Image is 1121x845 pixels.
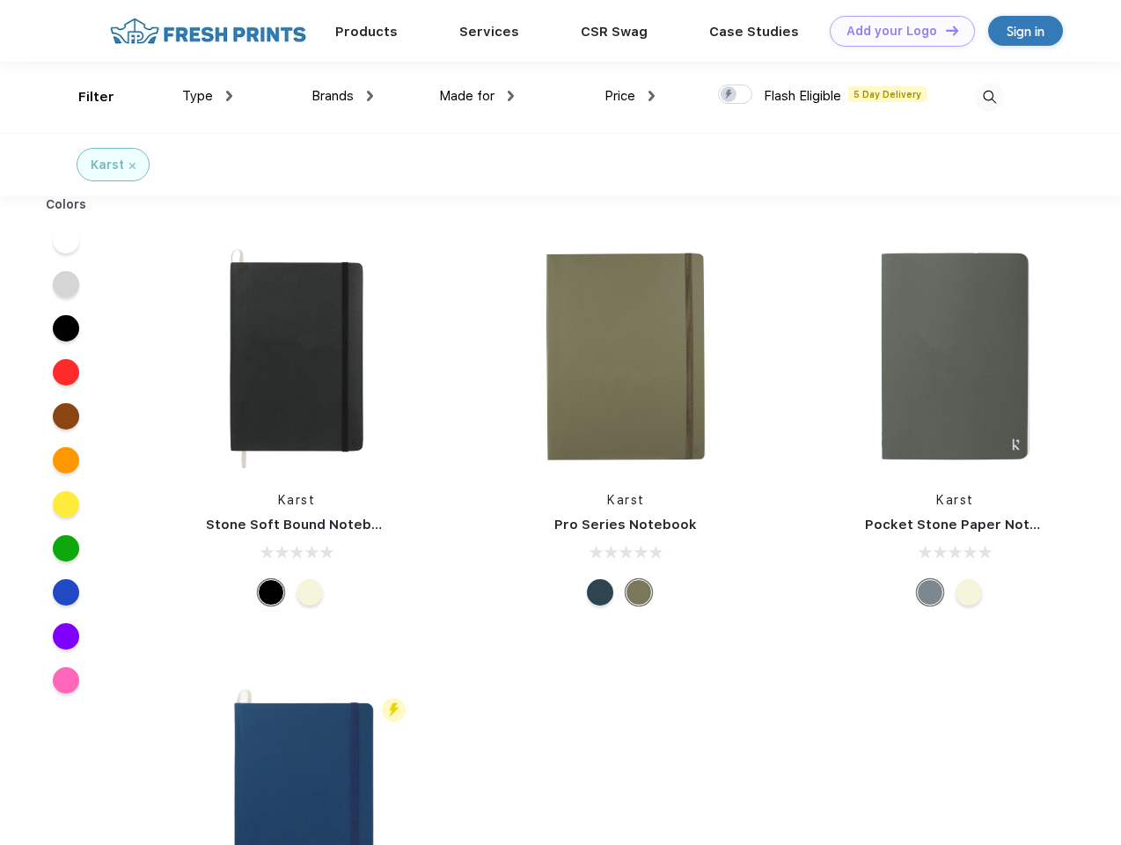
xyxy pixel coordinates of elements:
a: CSR Swag [581,24,648,40]
img: DT [946,26,958,35]
img: flash_active_toggle.svg [382,698,406,722]
a: Karst [607,493,645,507]
span: Flash Eligible [764,88,841,104]
span: Price [604,88,635,104]
a: Stone Soft Bound Notebook [206,517,397,533]
span: Made for [439,88,495,104]
img: dropdown.png [508,91,514,101]
div: Colors [33,195,100,214]
img: desktop_search.svg [975,83,1004,112]
div: Add your Logo [846,24,937,39]
img: func=resize&h=266 [180,239,414,474]
a: Products [335,24,398,40]
img: func=resize&h=266 [839,239,1073,474]
img: filter_cancel.svg [129,163,136,169]
div: Sign in [1007,21,1044,41]
div: Navy [587,579,613,606]
div: Filter [78,87,114,107]
div: Beige [956,579,982,606]
div: Olive [626,579,652,606]
a: Pro Series Notebook [554,517,697,533]
div: Karst [91,156,124,174]
img: dropdown.png [367,91,373,101]
a: Karst [278,493,316,507]
a: Sign in [988,16,1063,46]
a: Pocket Stone Paper Notebook [865,517,1073,533]
span: 5 Day Delivery [848,86,927,102]
span: Type [182,88,213,104]
div: Black [258,579,284,606]
img: dropdown.png [226,91,232,101]
div: Gray [917,579,943,606]
img: func=resize&h=266 [509,239,743,474]
img: fo%20logo%202.webp [105,16,311,47]
span: Brands [311,88,354,104]
img: dropdown.png [648,91,655,101]
a: Services [459,24,519,40]
div: Beige [297,579,323,606]
a: Karst [936,493,974,507]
